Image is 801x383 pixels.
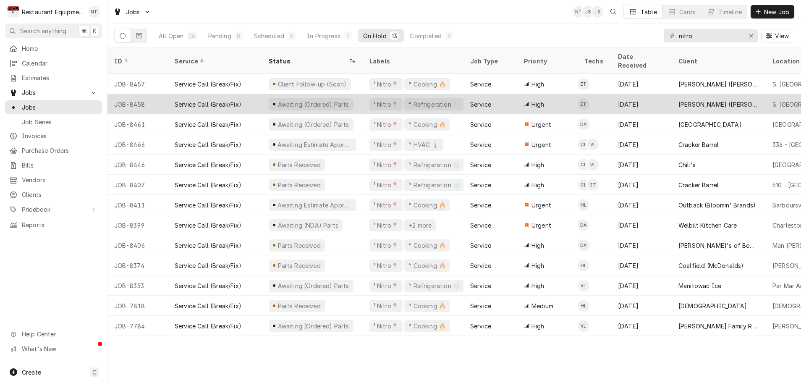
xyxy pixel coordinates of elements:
[678,261,743,270] div: Coalfield (McDonalds)
[373,181,399,189] div: ¹ Nitro📍
[254,31,284,40] div: Scheduled
[408,322,447,331] div: ⁴ Cooking 🔥
[678,140,719,149] div: Cracker Barrel
[592,6,603,18] div: 's Avatar
[22,369,41,376] span: Create
[678,181,719,189] div: Cracker Barrel
[578,260,589,271] div: HL
[22,118,98,126] span: Job Series
[578,159,589,171] div: Cole Livingston's Avatar
[470,322,491,331] div: Service
[531,100,544,109] span: High
[8,6,19,18] div: R
[408,160,461,169] div: ⁴ Refrigeration ❄️
[5,188,102,202] a: Clients
[277,160,322,169] div: Parts Received
[277,322,350,331] div: Awaiting (Ordered) Parts
[679,29,742,42] input: Keyword search
[578,199,589,211] div: HL
[175,80,241,89] div: Service Call (Break/Fix)
[363,31,387,40] div: On Hold
[373,241,399,250] div: ¹ Nitro📍
[107,134,168,155] div: JOB-8466
[611,155,672,175] div: [DATE]
[531,281,544,290] span: High
[373,221,399,230] div: ¹ Nitro📍
[679,8,696,16] div: Cards
[5,115,102,129] a: Job Series
[175,100,241,109] div: Service Call (Break/Fix)
[718,8,742,16] div: Timeline
[578,78,589,90] div: Zack Tussey's Avatar
[307,31,340,40] div: In Progress
[373,80,399,89] div: ¹ Nitro📍
[531,120,551,129] span: Urgent
[175,261,241,270] div: Service Call (Break/Fix)
[578,118,589,130] div: Dakota Arthur's Avatar
[408,241,447,250] div: ⁴ Cooking 🔥
[578,280,589,291] div: VL
[611,175,672,195] div: [DATE]
[107,94,168,114] div: JOB-8458
[277,201,353,210] div: Awaiting Estimate Approval
[5,42,102,55] a: Home
[277,281,350,290] div: Awaiting (Ordered) Parts
[641,8,657,16] div: Table
[408,100,461,109] div: ⁴ Refrigeration ❄️
[524,57,569,66] div: Priority
[573,6,584,18] div: Nick Tussey's Avatar
[175,160,241,169] div: Service Call (Break/Fix)
[175,302,241,310] div: Service Call (Break/Fix)
[470,221,491,230] div: Service
[175,140,241,149] div: Service Call (Break/Fix)
[107,296,168,316] div: JOB-7818
[107,155,168,175] div: JOB-8446
[5,24,102,38] button: Search anything⌘K
[578,98,589,110] div: Zack Tussey's Avatar
[678,221,737,230] div: Welbilt Kitchen Care
[373,322,399,331] div: ¹ Nitro📍
[110,5,154,19] a: Go to Jobs
[175,241,241,250] div: Service Call (Break/Fix)
[744,29,758,42] button: Erase input
[470,302,491,310] div: Service
[470,57,510,66] div: Job Type
[531,261,544,270] span: High
[578,219,589,231] div: DA
[678,302,747,310] div: [DEMOGRAPHIC_DATA]
[5,202,102,216] a: Go to Pricebook
[531,160,544,169] span: High
[289,31,294,40] div: 5
[22,131,98,140] span: Invoices
[107,255,168,275] div: JOB-8374
[611,74,672,94] div: [DATE]
[373,100,399,109] div: ¹ Nitro📍
[578,239,589,251] div: Dakota Arthur's Avatar
[587,159,599,171] div: VL
[578,98,589,110] div: ZT
[208,31,231,40] div: Pending
[92,368,97,377] span: C
[584,57,605,66] div: Techs
[88,6,100,18] div: Nick Tussey's Avatar
[678,100,759,109] div: [PERSON_NAME] ([PERSON_NAME])
[751,5,794,18] button: New Job
[373,261,399,270] div: ¹ Nitro📍
[578,260,589,271] div: Huston Lewis's Avatar
[22,44,98,53] span: Home
[22,146,98,155] span: Purchase Orders
[175,120,241,129] div: Service Call (Break/Fix)
[5,100,102,114] a: Jobs
[5,158,102,172] a: Bills
[470,100,491,109] div: Service
[578,320,589,332] div: Van Lucas's Avatar
[470,181,491,189] div: Service
[5,71,102,85] a: Estimates
[618,52,663,70] div: Date Received
[277,120,350,129] div: Awaiting (Ordered) Parts
[611,114,672,134] div: [DATE]
[578,239,589,251] div: DA
[22,88,85,97] span: Jobs
[531,80,544,89] span: High
[107,175,168,195] div: JOB-8407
